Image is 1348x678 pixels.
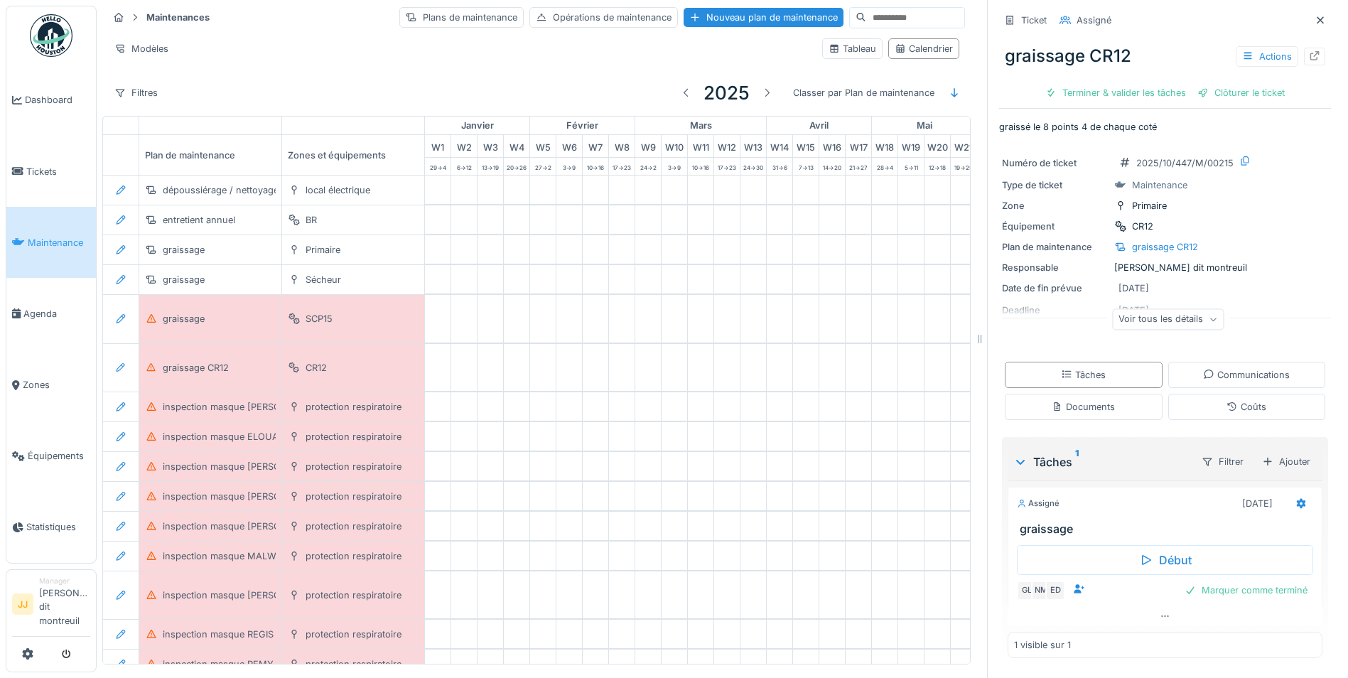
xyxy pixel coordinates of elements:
[1002,156,1109,170] div: Numéro de ticket
[1002,261,1328,274] div: [PERSON_NAME] dit montreuil
[829,42,876,55] div: Tableau
[951,135,976,157] div: W 21
[163,430,286,443] div: inspection masque ELOUAN
[898,158,924,175] div: 5 -> 11
[1226,400,1266,414] div: Coûts
[306,400,401,414] div: protection respiratoire
[529,7,678,28] div: Opérations de maintenance
[583,135,608,157] div: W 7
[846,158,871,175] div: 21 -> 27
[1045,581,1065,601] div: ED
[1132,178,1187,192] div: Maintenance
[714,158,740,175] div: 17 -> 23
[504,158,529,175] div: 20 -> 26
[635,135,661,157] div: W 9
[451,158,477,175] div: 6 -> 12
[1002,199,1109,212] div: Zone
[1192,83,1290,102] div: Clôturer le ticket
[1052,400,1115,414] div: Documents
[1256,451,1317,472] div: Ajouter
[306,183,370,197] div: local électrique
[28,236,90,249] span: Maintenance
[1002,240,1109,254] div: Plan de maintenance
[556,135,582,157] div: W 6
[163,213,235,227] div: entretient annuel
[793,158,819,175] div: 7 -> 13
[108,82,164,103] div: Filtres
[556,158,582,175] div: 3 -> 9
[12,593,33,615] li: JJ
[1002,261,1109,274] div: Responsable
[163,243,205,257] div: graissage
[1195,451,1250,472] div: Filtrer
[819,135,845,157] div: W 16
[306,520,401,533] div: protection respiratoire
[306,657,401,671] div: protection respiratoire
[6,65,96,136] a: Dashboard
[530,158,556,175] div: 27 -> 2
[478,135,503,157] div: W 3
[306,361,327,375] div: CR12
[767,158,792,175] div: 31 -> 6
[163,588,323,602] div: inspection masque [PERSON_NAME]
[139,135,281,175] div: Plan de maintenance
[688,158,713,175] div: 10 -> 16
[163,312,205,325] div: graissage
[1014,638,1071,652] div: 1 visible sur 1
[740,158,766,175] div: 24 -> 30
[1203,368,1290,382] div: Communications
[6,421,96,492] a: Équipements
[872,158,897,175] div: 28 -> 4
[306,213,317,227] div: BR
[662,135,687,157] div: W 10
[306,430,401,443] div: protection respiratoire
[163,520,323,533] div: inspection masque [PERSON_NAME]
[1118,281,1149,295] div: [DATE]
[846,135,871,157] div: W 17
[1136,156,1234,170] div: 2025/10/447/M/00215
[635,117,766,135] div: mars
[703,82,750,104] h3: 2025
[1077,14,1111,27] div: Assigné
[999,38,1331,75] div: graissage CR12
[6,492,96,563] a: Statistiques
[306,490,401,503] div: protection respiratoire
[898,135,924,157] div: W 19
[951,158,976,175] div: 19 -> 25
[793,135,819,157] div: W 15
[819,158,845,175] div: 14 -> 20
[895,42,953,55] div: Calendrier
[1017,581,1037,601] div: GL
[6,350,96,421] a: Zones
[530,117,635,135] div: février
[530,135,556,157] div: W 5
[1040,83,1192,102] div: Terminer & valider les tâches
[1132,199,1167,212] div: Primaire
[609,158,635,175] div: 17 -> 23
[688,135,713,157] div: W 11
[767,117,871,135] div: avril
[108,38,175,59] div: Modèles
[1017,497,1059,510] div: Assigné
[662,158,687,175] div: 3 -> 9
[163,628,274,641] div: inspection masque REGIS
[1179,581,1313,600] div: Marquer comme terminé
[1132,220,1153,233] div: CR12
[6,278,96,349] a: Agenda
[1020,522,1316,536] h3: graissage
[1132,240,1198,254] div: graissage CR12
[767,135,792,157] div: W 14
[26,520,90,534] span: Statistiques
[451,135,477,157] div: W 2
[425,117,529,135] div: janvier
[1031,581,1051,601] div: NM
[12,576,90,637] a: JJ Manager[PERSON_NAME] dit montreuil
[583,158,608,175] div: 10 -> 16
[6,136,96,207] a: Tickets
[30,14,72,57] img: Badge_color-CXgf-gQk.svg
[1002,178,1109,192] div: Type de ticket
[163,657,274,671] div: inspection masque REMY
[306,460,401,473] div: protection respiratoire
[872,135,897,157] div: W 18
[399,7,524,28] div: Plans de maintenance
